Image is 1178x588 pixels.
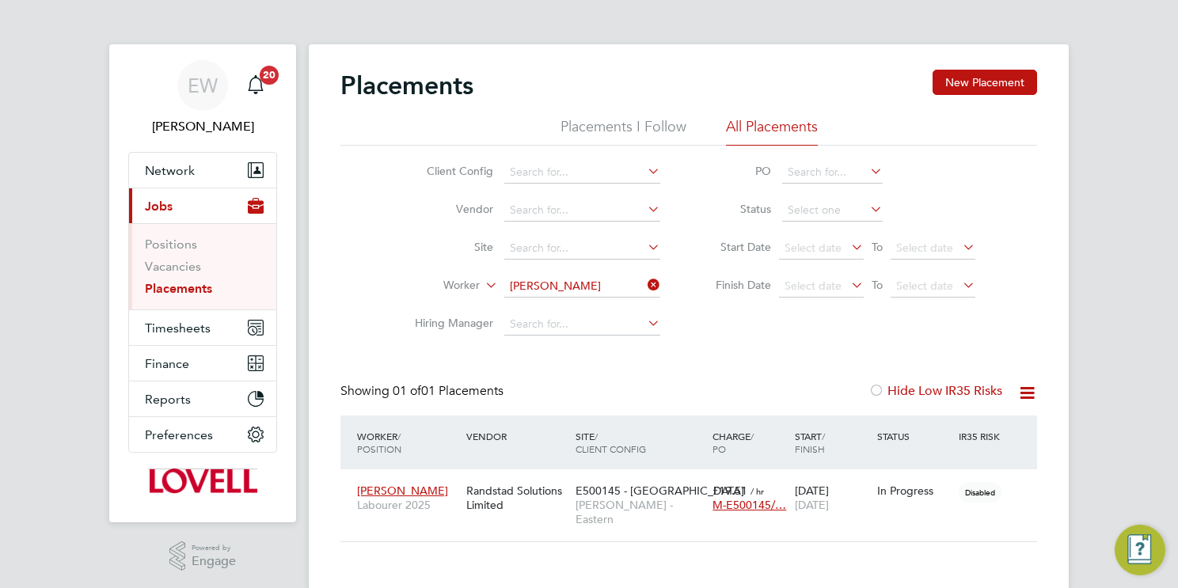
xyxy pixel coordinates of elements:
div: Randstad Solutions Limited [462,476,572,520]
button: Engage Resource Center [1115,525,1165,575]
nav: Main navigation [109,44,296,522]
a: [PERSON_NAME]Labourer 2025Randstad Solutions LimitedE500145 - [GEOGRAPHIC_DATA][PERSON_NAME] - Ea... [353,475,1037,488]
li: Placements I Follow [560,117,686,146]
span: / Position [357,430,401,455]
label: Finish Date [700,278,771,292]
input: Search for... [504,237,660,260]
span: 20 [260,66,279,85]
span: M-E500145/… [712,498,786,512]
label: Client Config [402,164,493,178]
div: Site [572,422,709,463]
div: Status [873,422,956,450]
span: Network [145,163,195,178]
span: Reports [145,392,191,407]
a: EW[PERSON_NAME] [128,60,277,136]
span: EW [188,75,218,96]
input: Search for... [504,199,660,222]
img: lovell-logo-retina.png [148,469,256,494]
button: New Placement [933,70,1037,95]
span: Emma Wells [128,117,277,136]
span: [PERSON_NAME] [357,484,448,498]
span: / Client Config [576,430,646,455]
span: Timesheets [145,321,211,336]
a: Powered byEngage [169,541,237,571]
h2: Placements [340,70,473,101]
span: Labourer 2025 [357,498,458,512]
span: / Finish [795,430,825,455]
span: Finance [145,356,189,371]
a: Go to home page [128,469,277,494]
input: Search for... [504,313,660,336]
a: Vacancies [145,259,201,274]
div: In Progress [877,484,952,498]
span: Select date [896,279,953,293]
label: Hiring Manager [402,316,493,330]
label: PO [700,164,771,178]
span: [DATE] [795,498,829,512]
input: Search for... [504,275,660,298]
input: Select one [782,199,883,222]
span: Select date [896,241,953,255]
div: Showing [340,383,507,400]
button: Timesheets [129,310,276,345]
div: IR35 Risk [955,422,1009,450]
span: Jobs [145,199,173,214]
label: Start Date [700,240,771,254]
button: Reports [129,381,276,416]
span: Preferences [145,427,213,442]
button: Preferences [129,417,276,452]
span: To [867,237,887,257]
span: E500145 - [GEOGRAPHIC_DATA] [576,484,744,498]
span: 01 of [393,383,421,399]
div: Charge [709,422,791,463]
label: Status [700,202,771,216]
button: Jobs [129,188,276,223]
label: Hide Low IR35 Risks [868,383,1002,399]
label: Worker [389,278,480,294]
span: To [867,275,887,295]
li: All Placements [726,117,818,146]
a: Positions [145,237,197,252]
button: Network [129,153,276,188]
span: £19.51 [712,484,747,498]
a: Placements [145,281,212,296]
span: [PERSON_NAME] - Eastern [576,498,705,526]
div: [DATE] [791,476,873,520]
label: Vendor [402,202,493,216]
input: Search for... [504,161,660,184]
span: Powered by [192,541,236,555]
div: Worker [353,422,462,463]
div: Jobs [129,223,276,309]
span: Select date [785,241,842,255]
span: / hr [750,485,764,497]
a: 20 [240,60,272,111]
div: Start [791,422,873,463]
span: / PO [712,430,754,455]
span: Select date [785,279,842,293]
span: Engage [192,555,236,568]
button: Finance [129,346,276,381]
span: 01 Placements [393,383,503,399]
input: Search for... [782,161,883,184]
label: Site [402,240,493,254]
div: Vendor [462,422,572,450]
span: Disabled [959,482,1001,503]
